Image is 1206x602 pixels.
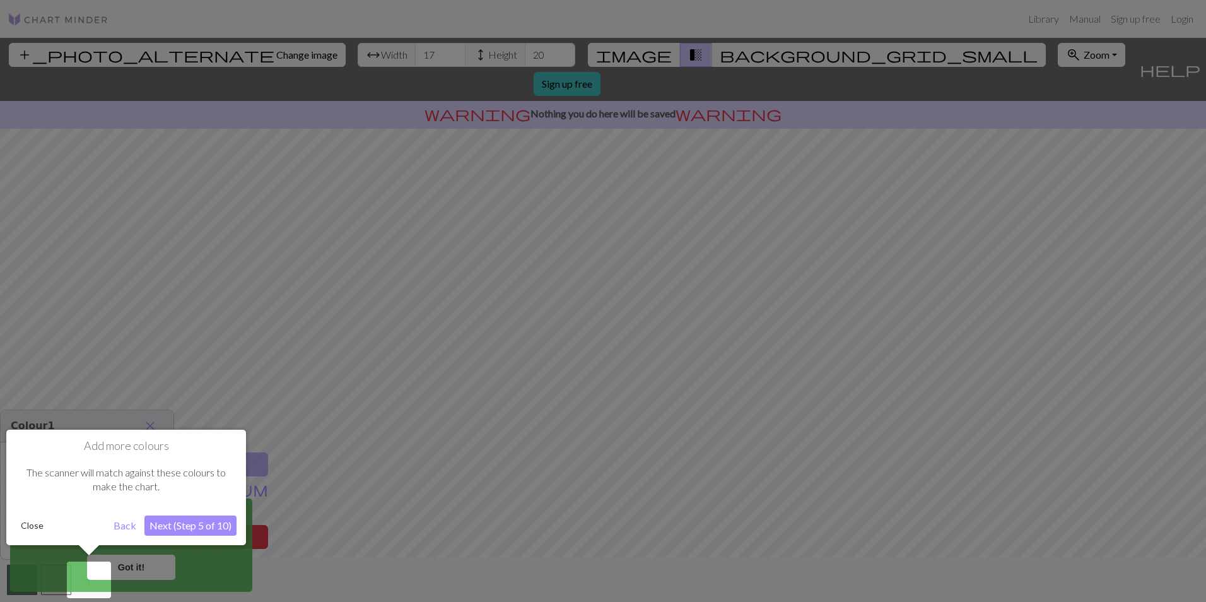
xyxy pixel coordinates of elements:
div: The scanner will match against these colours to make the chart. [16,453,237,507]
button: Close [16,516,49,535]
button: Next (Step 5 of 10) [144,516,237,536]
div: Add more colours [6,430,246,545]
button: Back [108,516,141,536]
h1: Add more colours [16,439,237,453]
